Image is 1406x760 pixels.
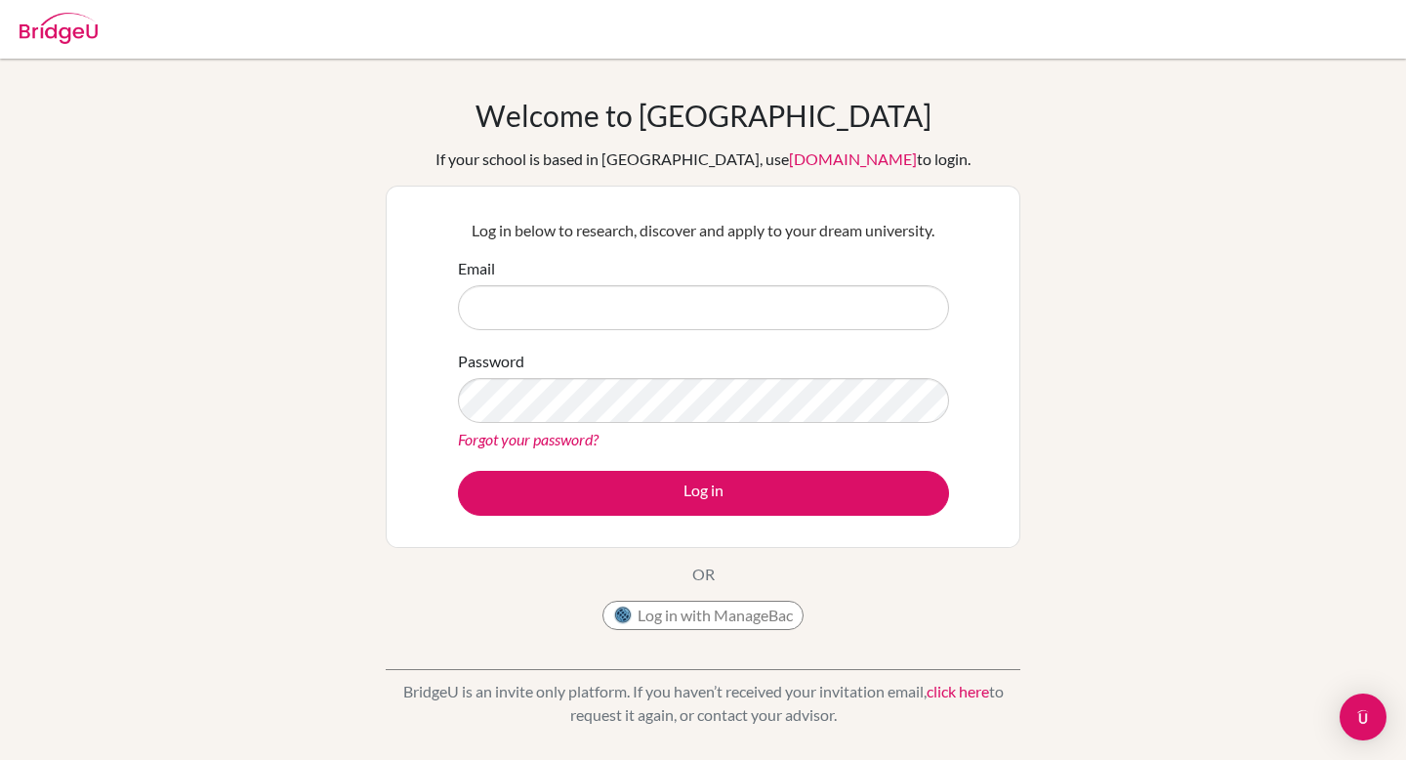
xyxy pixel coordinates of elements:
button: Log in with ManageBac [602,601,804,630]
a: Forgot your password? [458,430,599,448]
a: click here [927,682,989,700]
a: [DOMAIN_NAME] [789,149,917,168]
p: BridgeU is an invite only platform. If you haven’t received your invitation email, to request it ... [386,680,1020,727]
img: Bridge-U [20,13,98,44]
p: OR [692,563,715,586]
button: Log in [458,471,949,516]
div: If your school is based in [GEOGRAPHIC_DATA], use to login. [435,148,971,171]
label: Email [458,257,495,280]
label: Password [458,350,524,373]
div: Open Intercom Messenger [1340,694,1386,740]
p: Log in below to research, discover and apply to your dream university. [458,219,949,242]
h1: Welcome to [GEOGRAPHIC_DATA] [476,98,931,133]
